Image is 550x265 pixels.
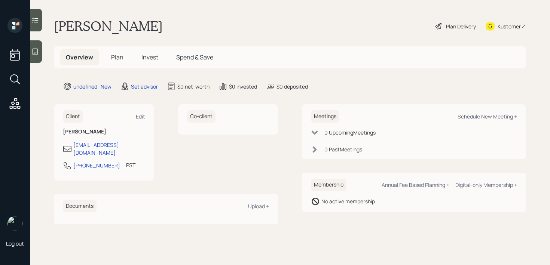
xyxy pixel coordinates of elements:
[177,83,210,90] div: $0 net-worth
[111,53,123,61] span: Plan
[455,181,517,188] div: Digital-only Membership +
[311,110,339,123] h6: Meetings
[63,129,145,135] h6: [PERSON_NAME]
[54,18,163,34] h1: [PERSON_NAME]
[6,240,24,247] div: Log out
[66,53,93,61] span: Overview
[324,129,376,136] div: 0 Upcoming Meeting s
[229,83,257,90] div: $0 invested
[131,83,158,90] div: Set advisor
[141,53,158,61] span: Invest
[126,161,135,169] div: PST
[176,53,213,61] span: Spend & Save
[73,161,120,169] div: [PHONE_NUMBER]
[63,200,97,212] h6: Documents
[324,145,362,153] div: 0 Past Meeting s
[446,22,476,30] div: Plan Delivery
[498,22,521,30] div: Kustomer
[321,197,375,205] div: No active membership
[63,110,83,123] h6: Client
[73,141,145,157] div: [EMAIL_ADDRESS][DOMAIN_NAME]
[187,110,216,123] h6: Co-client
[311,179,346,191] h6: Membership
[276,83,308,90] div: $0 deposited
[458,113,517,120] div: Schedule New Meeting +
[382,181,449,188] div: Annual Fee Based Planning +
[136,113,145,120] div: Edit
[248,203,269,210] div: Upload +
[7,216,22,231] img: retirable_logo.png
[73,83,111,90] div: undefined · New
